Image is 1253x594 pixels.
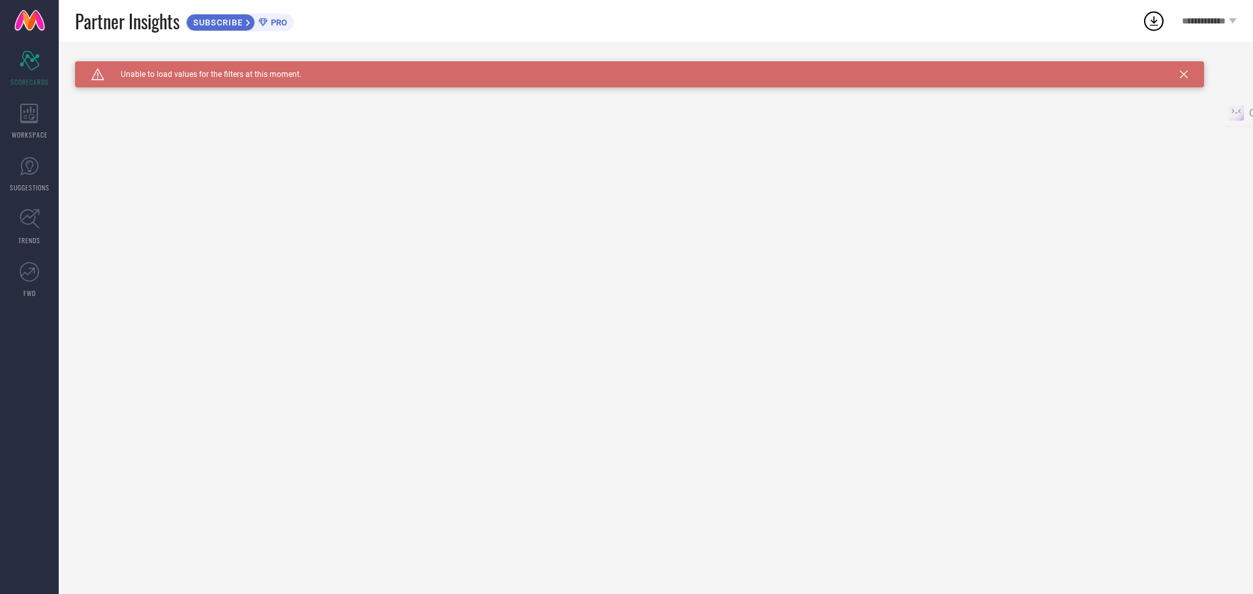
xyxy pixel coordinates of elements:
span: Partner Insights [75,8,179,35]
span: WORKSPACE [12,130,48,140]
span: SCORECARDS [10,77,49,87]
span: FWD [23,288,36,298]
span: PRO [268,18,287,27]
span: SUGGESTIONS [10,183,50,192]
span: SUBSCRIBE [187,18,246,27]
a: SUBSCRIBEPRO [186,10,294,31]
span: Unable to load values for the filters at this moment. [104,70,302,79]
div: Unable to load filters at this moment. Please try later. [75,61,1237,72]
span: TRENDS [18,235,40,245]
div: Open download list [1142,9,1166,33]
